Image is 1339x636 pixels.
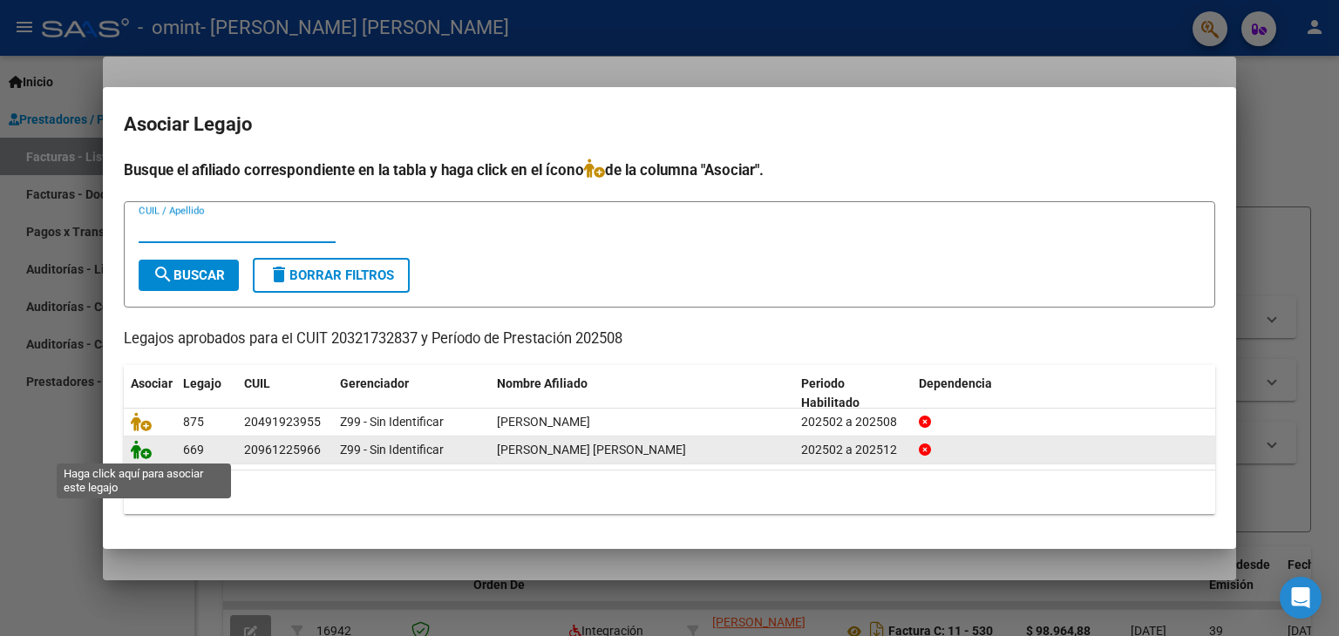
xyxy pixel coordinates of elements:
[268,264,289,285] mat-icon: delete
[176,365,237,423] datatable-header-cell: Legajo
[490,365,794,423] datatable-header-cell: Nombre Afiliado
[153,264,173,285] mat-icon: search
[912,365,1216,423] datatable-header-cell: Dependencia
[244,440,321,460] div: 20961225966
[801,376,860,410] span: Periodo Habilitado
[124,470,1215,514] div: 2 registros
[340,376,409,390] span: Gerenciador
[497,415,590,429] span: ALCAZAR MATIAS ALEJANDRO
[340,415,444,429] span: Z99 - Sin Identificar
[131,376,173,390] span: Asociar
[153,267,225,283] span: Buscar
[497,443,686,457] span: RODRIGUEZ BLANCO MOISES GABRIEL
[139,260,239,291] button: Buscar
[268,267,394,283] span: Borrar Filtros
[333,365,490,423] datatable-header-cell: Gerenciador
[794,365,912,423] datatable-header-cell: Periodo Habilitado
[124,159,1215,181] h4: Busque el afiliado correspondiente en la tabla y haga click en el ícono de la columna "Asociar".
[919,376,992,390] span: Dependencia
[253,258,410,293] button: Borrar Filtros
[237,365,333,423] datatable-header-cell: CUIL
[801,412,905,432] div: 202502 a 202508
[244,412,321,432] div: 20491923955
[124,365,176,423] datatable-header-cell: Asociar
[124,328,1215,350] p: Legajos aprobados para el CUIT 20321732837 y Período de Prestación 202508
[340,443,444,457] span: Z99 - Sin Identificar
[124,108,1215,141] h2: Asociar Legajo
[244,376,270,390] span: CUIL
[1280,577,1322,619] div: Open Intercom Messenger
[183,415,204,429] span: 875
[183,376,221,390] span: Legajo
[801,440,905,460] div: 202502 a 202512
[183,443,204,457] span: 669
[497,376,588,390] span: Nombre Afiliado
